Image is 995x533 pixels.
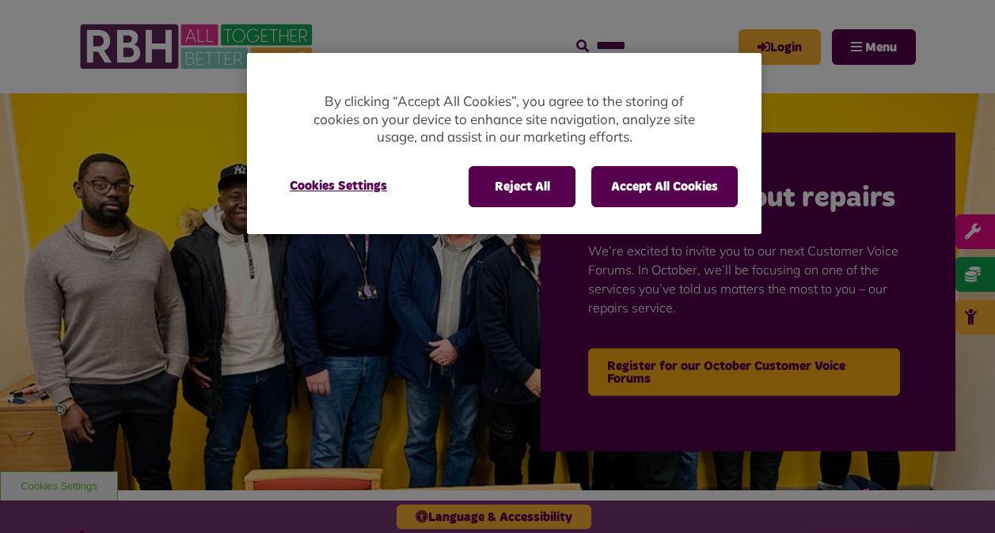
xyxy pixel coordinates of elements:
[271,166,406,206] button: Cookies Settings
[591,166,738,207] button: Accept All Cookies
[247,53,761,234] div: Cookie banner
[469,166,575,207] button: Reject All
[247,53,761,234] div: Privacy
[310,93,698,146] p: By clicking “Accept All Cookies”, you agree to the storing of cookies on your device to enhance s...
